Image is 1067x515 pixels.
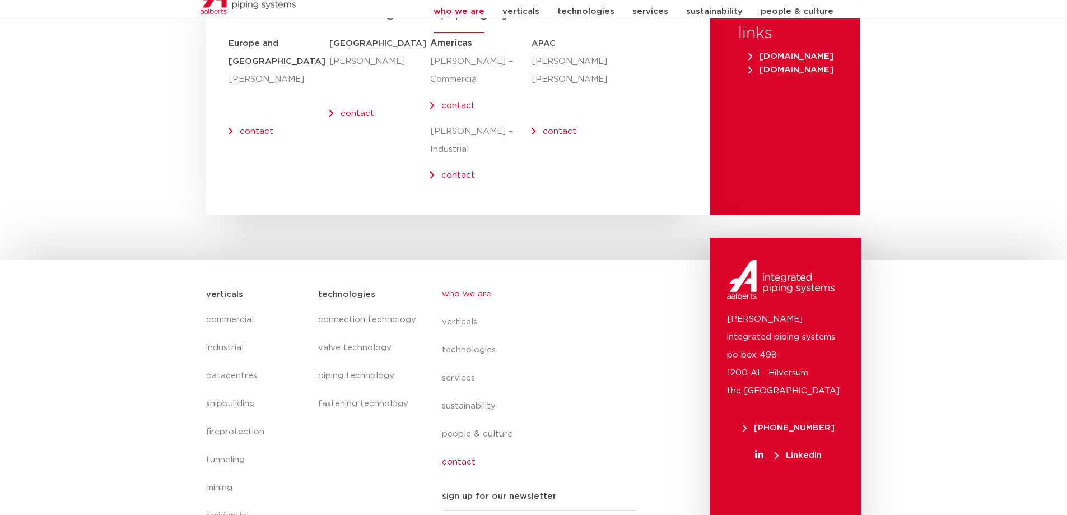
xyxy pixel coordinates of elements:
a: contact [441,171,475,179]
a: shipbuilding [206,390,307,418]
h5: technologies [318,286,375,304]
span: [DOMAIN_NAME] [748,52,833,61]
span: LinkedIn [775,451,822,460]
h5: verticals [206,286,243,304]
span: [DOMAIN_NAME] [748,66,833,74]
p: [PERSON_NAME] – Industrial [430,123,531,159]
a: verticals [442,308,647,336]
h5: sign up for our newsletter [442,488,556,505]
a: contact [442,448,647,476]
a: LinkedIn [727,451,850,460]
p: [PERSON_NAME] [329,53,430,71]
span: [PHONE_NUMBER] [743,424,835,432]
a: valve technology [318,334,419,362]
strong: Europe and [GEOGRAPHIC_DATA] [229,39,325,66]
p: [PERSON_NAME] integrated piping systems po box 498 1200 AL Hilversum the [GEOGRAPHIC_DATA] [727,310,844,400]
h5: APAC [532,35,593,53]
a: industrial [206,334,307,362]
nav: Menu [442,280,647,476]
a: commercial [206,306,307,334]
a: [DOMAIN_NAME] [744,52,838,61]
p: [PERSON_NAME] [229,71,329,89]
a: datacentres [206,362,307,390]
a: tunneling [206,446,307,474]
a: contact [441,101,475,110]
a: connection technology [318,306,419,334]
a: sustainability [442,392,647,420]
a: contact [543,127,576,136]
a: [DOMAIN_NAME] [744,66,838,74]
a: mining [206,474,307,502]
a: fireprotection [206,418,307,446]
a: piping technology [318,362,419,390]
a: technologies [442,336,647,364]
a: contact [240,127,273,136]
a: [PHONE_NUMBER] [727,424,850,432]
a: contact [341,109,374,118]
p: [PERSON_NAME] [PERSON_NAME] [532,53,593,89]
a: who we are [442,280,647,308]
a: people & culture [442,420,647,448]
a: fastening technology [318,390,419,418]
a: services [442,364,647,392]
h5: [GEOGRAPHIC_DATA] [329,35,430,53]
span: Americas [430,39,472,48]
p: [PERSON_NAME] – Commercial [430,53,531,89]
nav: Menu [318,306,419,418]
